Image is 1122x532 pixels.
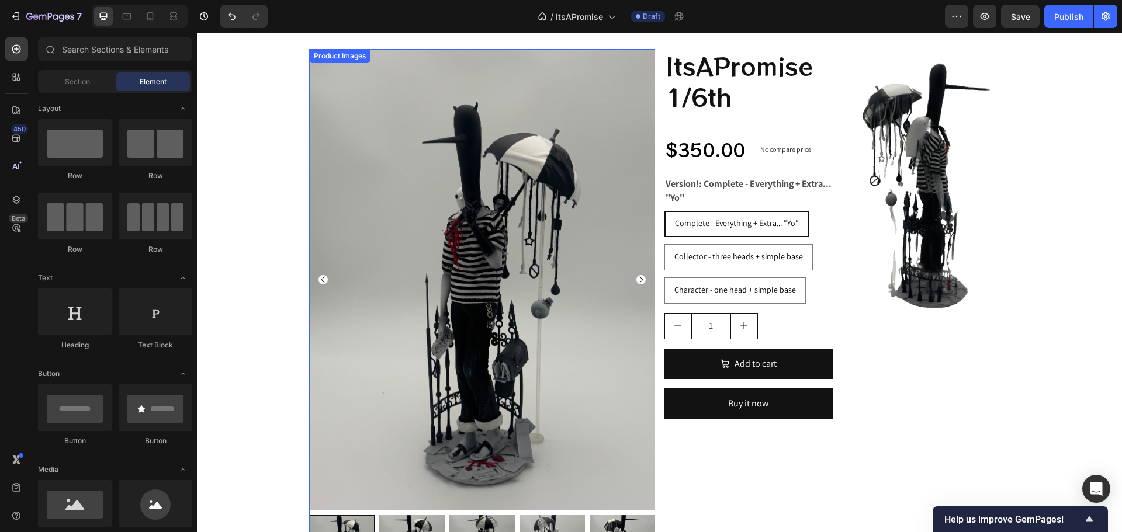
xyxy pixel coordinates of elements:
button: Save [1001,5,1040,28]
div: Heading [38,340,112,350]
h2: ItsAPromise 1/6th [467,16,636,81]
div: Text Block [119,340,192,350]
span: Toggle open [174,364,192,383]
input: quantity [494,281,534,306]
button: Add to cart [467,316,636,347]
div: Buy it now [531,363,572,380]
button: Carousel Next Arrow [439,242,449,252]
div: Row [38,171,112,181]
div: Button [38,436,112,446]
div: Row [38,244,112,255]
span: Layout [38,103,61,114]
button: Buy it now [467,356,636,387]
span: Save [1011,12,1030,22]
span: Draft [643,11,660,22]
button: Show survey - Help us improve GemPages! [944,512,1096,526]
img: gempages_491360665303253842-ab889bf6-cfd1-49db-99b8-0a2610be7f3c.gif [645,16,813,291]
span: Media [38,464,58,475]
span: Collector - three heads + simple base [477,218,606,229]
span: Complete - Everything + Extra... "Yo" [478,185,602,196]
iframe: Design area [197,33,1122,532]
button: decrement [468,281,494,306]
span: Character - one head + simple base [477,252,599,262]
span: Toggle open [174,99,192,118]
p: No compare price [563,113,614,120]
legend: Version!: Complete - Everything + Extra... "Yo" [467,143,636,173]
span: ItsAPromise [556,11,603,23]
span: Element [140,77,167,87]
span: Button [38,368,60,379]
div: Product Images [115,18,171,29]
span: Help us improve GemPages! [944,514,1082,525]
div: 450 [11,124,28,134]
div: Row [119,244,192,255]
span: Toggle open [174,460,192,479]
div: Open Intercom Messenger [1082,475,1110,503]
div: Publish [1054,11,1083,23]
div: Undo/Redo [220,5,268,28]
span: / [550,11,553,23]
span: Text [38,273,53,283]
div: Add to cart [538,323,580,340]
div: $350.00 [467,100,549,134]
span: Section [65,77,90,87]
div: Row [119,171,192,181]
button: 7 [5,5,87,28]
span: Toggle open [174,269,192,287]
button: Publish [1044,5,1093,28]
div: Button [119,436,192,446]
input: Search Sections & Elements [38,37,192,61]
button: increment [534,281,560,306]
p: 7 [77,9,82,23]
div: Beta [9,214,28,223]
